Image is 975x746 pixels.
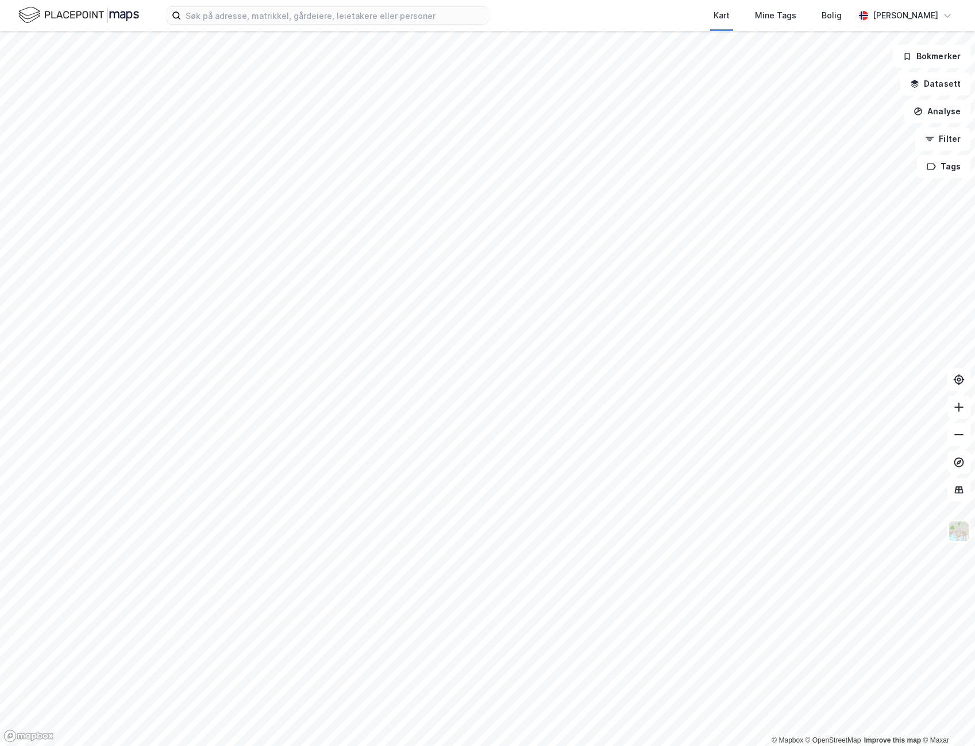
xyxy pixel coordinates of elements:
[755,9,796,22] div: Mine Tags
[918,691,975,746] div: Kontrollprogram for chat
[822,9,842,22] div: Bolig
[806,736,861,744] a: OpenStreetMap
[864,736,921,744] a: Improve this map
[772,736,803,744] a: Mapbox
[917,155,970,178] button: Tags
[181,7,488,24] input: Søk på adresse, matrikkel, gårdeiere, leietakere eller personer
[18,5,139,25] img: logo.f888ab2527a4732fd821a326f86c7f29.svg
[900,72,970,95] button: Datasett
[904,100,970,123] button: Analyse
[893,45,970,68] button: Bokmerker
[918,691,975,746] iframe: Chat Widget
[714,9,730,22] div: Kart
[915,127,970,150] button: Filter
[873,9,938,22] div: [PERSON_NAME]
[948,520,970,542] img: Z
[3,729,54,743] a: Mapbox homepage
